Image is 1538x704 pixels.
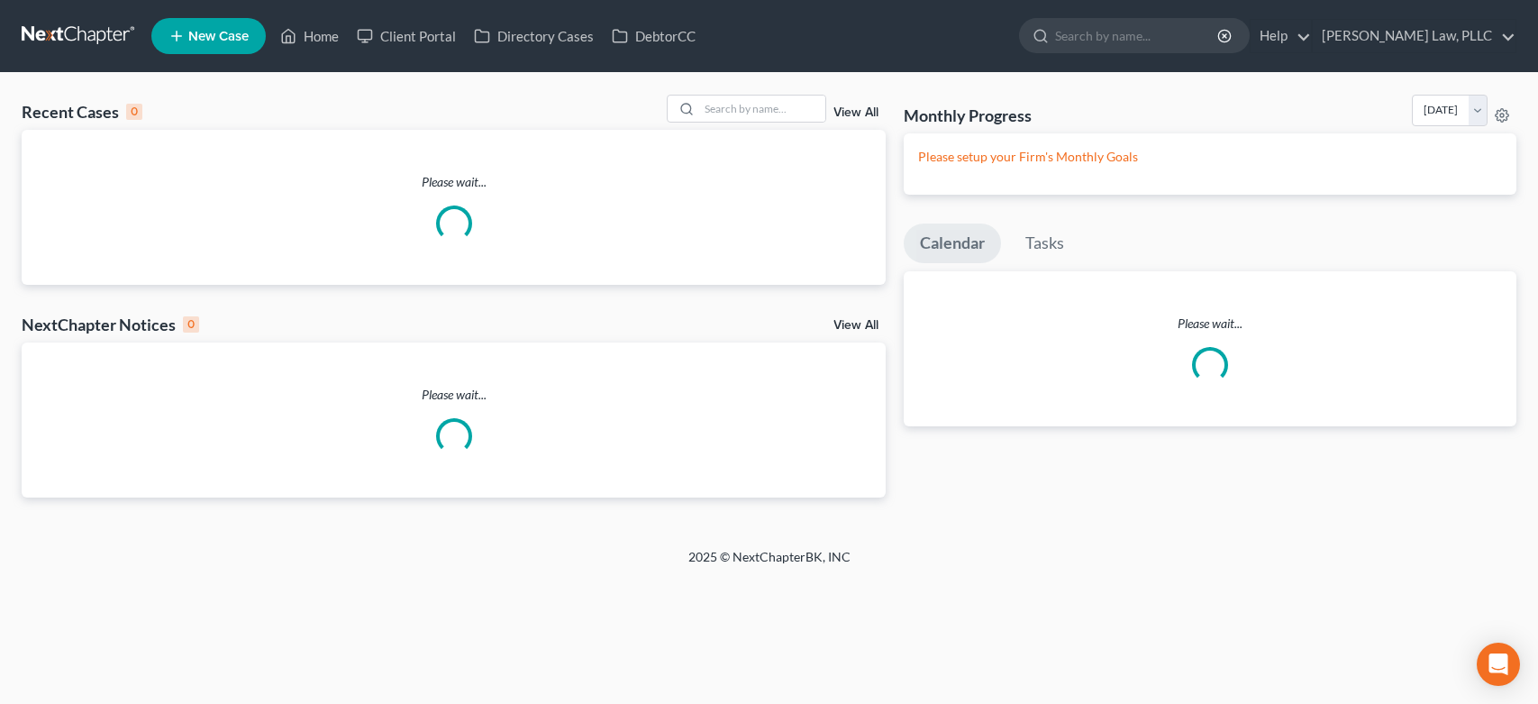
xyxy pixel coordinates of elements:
a: View All [833,106,878,119]
div: NextChapter Notices [22,314,199,335]
div: 0 [126,104,142,120]
a: Calendar [904,224,1001,263]
p: Please wait... [22,173,886,191]
a: View All [833,319,878,332]
p: Please setup your Firm's Monthly Goals [918,148,1502,166]
a: Help [1251,20,1311,52]
a: DebtorCC [603,20,705,52]
div: Recent Cases [22,101,142,123]
p: Please wait... [22,386,886,404]
a: Client Portal [348,20,465,52]
p: Please wait... [904,315,1516,333]
div: 2025 © NextChapterBK, INC [256,548,1283,581]
a: Tasks [1009,224,1080,263]
a: Directory Cases [465,20,603,52]
div: Open Intercom Messenger [1477,643,1520,686]
input: Search by name... [1055,19,1220,52]
span: New Case [188,30,249,43]
a: Home [271,20,348,52]
div: 0 [183,316,199,333]
input: Search by name... [699,96,825,122]
h3: Monthly Progress [904,105,1032,126]
a: [PERSON_NAME] Law, PLLC [1313,20,1515,52]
